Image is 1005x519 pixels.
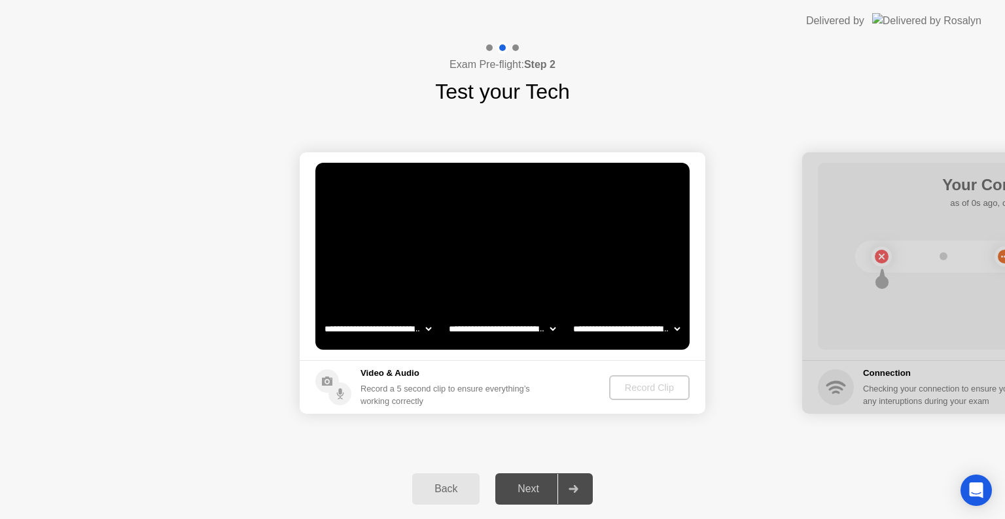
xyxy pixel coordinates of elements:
[609,375,690,400] button: Record Clip
[961,475,992,506] div: Open Intercom Messenger
[412,473,480,505] button: Back
[361,367,535,380] h5: Video & Audio
[806,13,864,29] div: Delivered by
[872,13,981,28] img: Delivered by Rosalyn
[361,382,535,407] div: Record a 5 second clip to ensure everything’s working correctly
[571,316,682,342] select: Available microphones
[524,59,555,70] b: Step 2
[614,382,684,393] div: Record Clip
[450,57,555,73] h4: Exam Pre-flight:
[435,76,570,107] h1: Test your Tech
[495,473,593,505] button: Next
[322,316,434,342] select: Available cameras
[416,483,476,495] div: Back
[446,316,558,342] select: Available speakers
[499,483,557,495] div: Next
